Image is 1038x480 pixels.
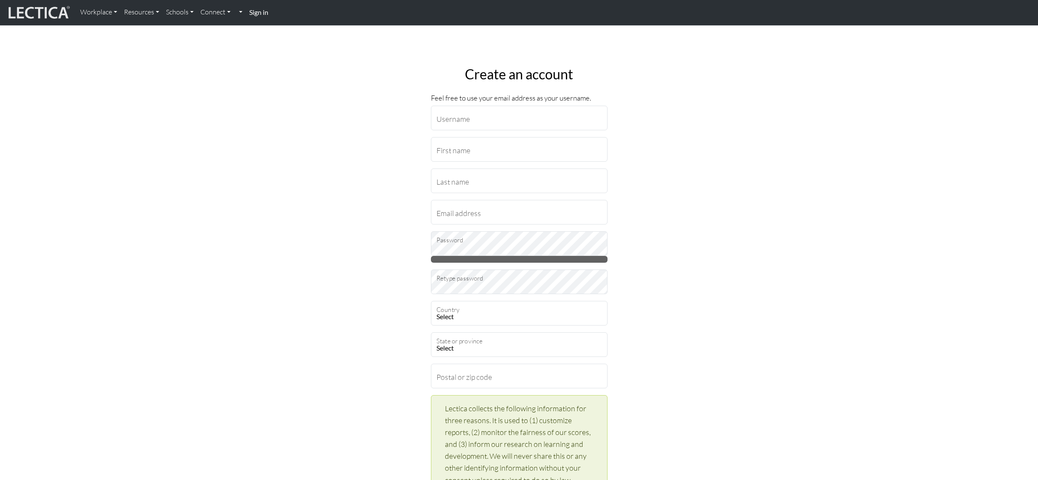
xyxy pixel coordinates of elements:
[431,66,608,82] h2: Create an account
[197,3,234,21] a: Connect
[6,5,70,21] img: lecticalive
[431,137,608,162] input: First name
[121,3,163,21] a: Resources
[77,3,121,21] a: Workplace
[431,364,608,388] input: Postal or zip code
[431,106,608,130] input: Username
[246,3,272,22] a: Sign in
[431,168,608,193] input: Last name
[163,3,197,21] a: Schools
[431,93,608,104] p: Feel free to use your email address as your username.
[249,8,268,16] strong: Sign in
[431,200,608,225] input: Email address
